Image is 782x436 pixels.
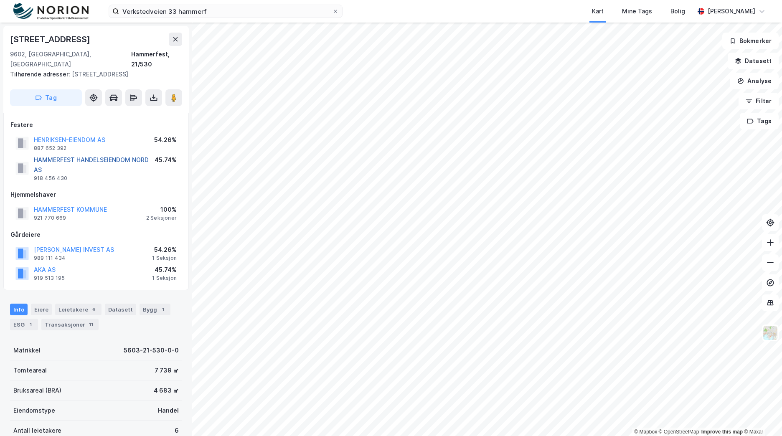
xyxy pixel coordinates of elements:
a: Mapbox [634,429,657,435]
div: Datasett [105,304,136,315]
div: Bruksareal (BRA) [13,385,61,395]
div: 2 Seksjoner [146,215,177,221]
div: Tomteareal [13,365,47,375]
div: 1 [26,320,35,329]
div: 919 513 195 [34,275,65,281]
div: Mine Tags [622,6,652,16]
div: Gårdeiere [10,230,182,240]
img: Z [762,325,778,341]
button: Tags [740,113,779,129]
iframe: Chat Widget [740,396,782,436]
div: 6 [90,305,98,314]
div: 11 [87,320,95,329]
div: Eiere [31,304,52,315]
div: Festere [10,120,182,130]
div: Matrikkel [13,345,41,355]
div: 45.74% [155,155,177,165]
div: Transaksjoner [41,319,99,330]
a: Improve this map [701,429,743,435]
div: 45.74% [152,265,177,275]
div: 989 111 434 [34,255,66,261]
a: OpenStreetMap [659,429,699,435]
div: Kart [592,6,604,16]
div: 100% [146,205,177,215]
img: norion-logo.80e7a08dc31c2e691866.png [13,3,89,20]
div: 7 739 ㎡ [155,365,179,375]
div: 6 [175,426,179,436]
button: Tag [10,89,82,106]
div: Antall leietakere [13,426,61,436]
div: Hammerfest, 21/530 [131,49,182,69]
div: Info [10,304,28,315]
div: Hjemmelshaver [10,190,182,200]
input: Søk på adresse, matrikkel, gårdeiere, leietakere eller personer [119,5,332,18]
div: Handel [158,406,179,416]
button: Analyse [730,73,779,89]
div: 54.26% [152,245,177,255]
div: 5603-21-530-0-0 [124,345,179,355]
div: 887 652 392 [34,145,66,152]
div: 9602, [GEOGRAPHIC_DATA], [GEOGRAPHIC_DATA] [10,49,131,69]
button: Bokmerker [722,33,779,49]
div: [STREET_ADDRESS] [10,69,175,79]
button: Datasett [728,53,779,69]
div: Eiendomstype [13,406,55,416]
div: [STREET_ADDRESS] [10,33,92,46]
div: ESG [10,319,38,330]
div: 54.26% [154,135,177,145]
div: [PERSON_NAME] [708,6,755,16]
div: 1 Seksjon [152,255,177,261]
div: Bygg [140,304,170,315]
div: 918 456 430 [34,175,67,182]
div: 1 Seksjon [152,275,177,281]
div: 1 [159,305,167,314]
div: Bolig [670,6,685,16]
div: Leietakere [55,304,102,315]
span: Tilhørende adresser: [10,71,72,78]
div: Kontrollprogram for chat [740,396,782,436]
div: 4 683 ㎡ [154,385,179,395]
div: 921 770 669 [34,215,66,221]
button: Filter [739,93,779,109]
